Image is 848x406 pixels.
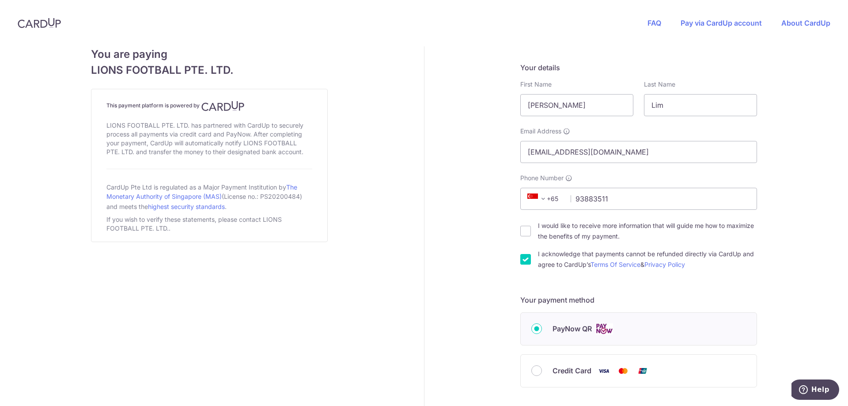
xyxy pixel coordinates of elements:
span: Email Address [520,127,561,136]
iframe: Opens a widget where you can find more information [791,379,839,402]
input: Last name [644,94,757,116]
label: First Name [520,80,552,89]
img: Mastercard [614,365,632,376]
label: I acknowledge that payments cannot be refunded directly via CardUp and agree to CardUp’s & [538,249,757,270]
a: Privacy Policy [644,261,685,268]
span: +65 [527,194,549,204]
div: Credit Card Visa Mastercard Union Pay [531,365,746,376]
span: LIONS FOOTBALL PTE. LTD. [91,62,328,78]
a: FAQ [647,19,661,27]
span: Phone Number [520,174,564,182]
h4: This payment platform is powered by [106,101,312,111]
label: Last Name [644,80,675,89]
h5: Your details [520,62,757,73]
div: PayNow QR Cards logo [531,323,746,334]
div: LIONS FOOTBALL PTE. LTD. has partnered with CardUp to securely process all payments via credit ca... [106,119,312,158]
h5: Your payment method [520,295,757,305]
a: Terms Of Service [591,261,640,268]
a: Pay via CardUp account [681,19,762,27]
a: About CardUp [781,19,830,27]
input: Email address [520,141,757,163]
img: CardUp [201,101,245,111]
div: If you wish to verify these statements, please contact LIONS FOOTBALL PTE. LTD.. [106,213,312,235]
img: Cards logo [595,323,613,334]
img: Visa [595,365,613,376]
span: +65 [525,194,564,204]
span: You are paying [91,46,328,62]
input: First name [520,94,633,116]
img: Union Pay [634,365,651,376]
img: CardUp [18,18,61,28]
div: CardUp Pte Ltd is regulated as a Major Payment Institution by (License no.: PS20200484) and meets... [106,180,312,213]
span: PayNow QR [553,323,592,334]
label: I would like to receive more information that will guide me how to maximize the benefits of my pa... [538,220,757,242]
span: Credit Card [553,365,591,376]
a: highest security standards [148,203,225,210]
